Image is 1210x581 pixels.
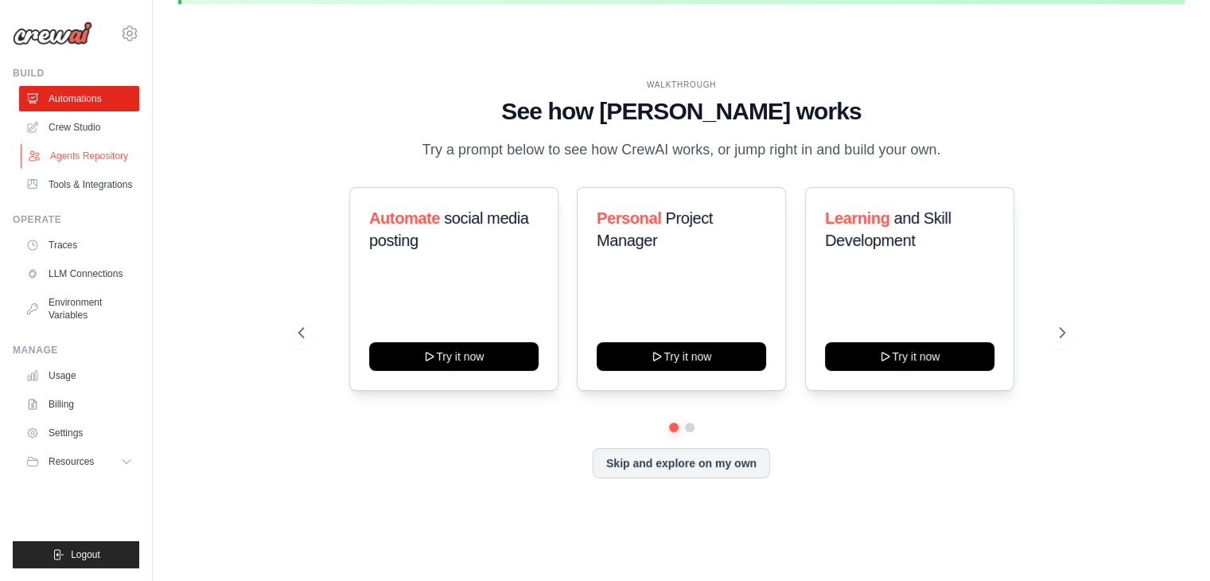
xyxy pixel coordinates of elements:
[71,548,100,561] span: Logout
[19,86,139,111] a: Automations
[19,290,139,328] a: Environment Variables
[13,541,139,568] button: Logout
[19,172,139,197] a: Tools & Integrations
[19,261,139,287] a: LLM Connections
[49,455,94,468] span: Resources
[21,143,141,169] a: Agents Repository
[298,97,1065,126] h1: See how [PERSON_NAME] works
[414,138,949,162] p: Try a prompt below to see how CrewAI works, or jump right in and build your own.
[369,209,529,249] span: social media posting
[19,115,139,140] a: Crew Studio
[13,21,92,45] img: Logo
[597,209,661,227] span: Personal
[19,232,139,258] a: Traces
[369,342,539,371] button: Try it now
[593,448,770,478] button: Skip and explore on my own
[19,420,139,446] a: Settings
[19,449,139,474] button: Resources
[298,79,1065,91] div: WALKTHROUGH
[13,213,139,226] div: Operate
[13,67,139,80] div: Build
[13,344,139,357] div: Manage
[597,342,766,371] button: Try it now
[825,342,994,371] button: Try it now
[19,363,139,388] a: Usage
[19,392,139,417] a: Billing
[1130,505,1210,581] iframe: Chat Widget
[825,209,889,227] span: Learning
[825,209,951,249] span: and Skill Development
[369,209,440,227] span: Automate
